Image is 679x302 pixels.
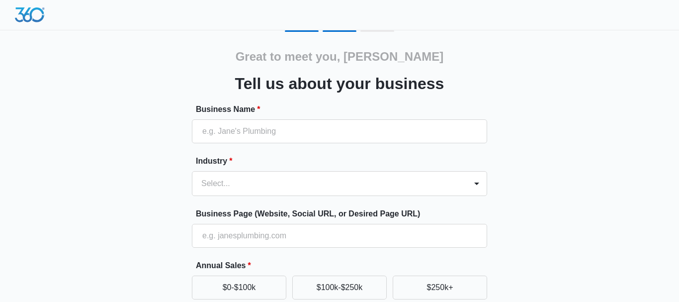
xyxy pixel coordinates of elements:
[196,103,491,115] label: Business Name
[196,155,491,167] label: Industry
[192,119,487,143] input: e.g. Jane's Plumbing
[192,224,487,248] input: e.g. janesplumbing.com
[196,260,491,272] label: Annual Sales
[235,72,444,96] h3: Tell us about your business
[192,276,286,300] button: $0-$100k
[236,48,444,66] h2: Great to meet you, [PERSON_NAME]
[196,208,491,220] label: Business Page (Website, Social URL, or Desired Page URL)
[292,276,387,300] button: $100k-$250k
[393,276,487,300] button: $250k+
